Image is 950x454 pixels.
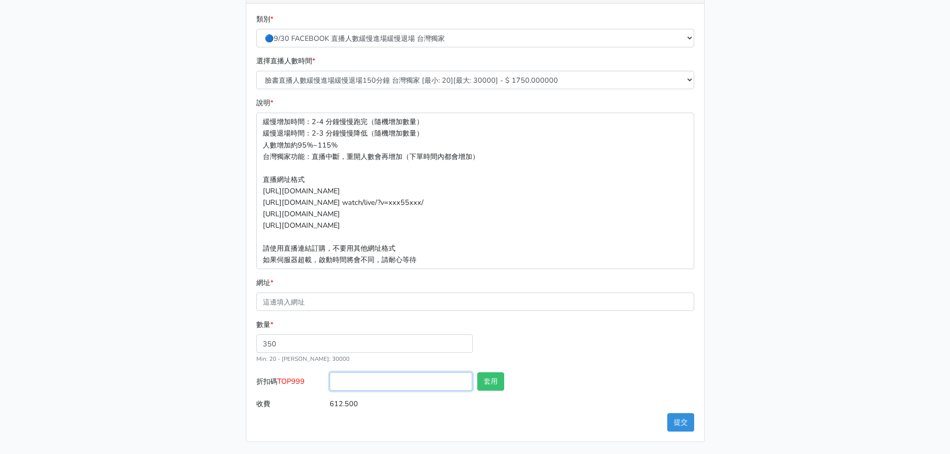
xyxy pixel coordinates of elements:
input: 這邊填入網址 [256,293,694,311]
p: 緩慢增加時間：2-4 分鐘慢慢跑完（隨機增加數量） 緩慢退場時間：2-3 分鐘慢慢降低（隨機增加數量） 人數增加約95%~115% 台灣獨家功能：直播中斷，重開人數會再增加（下單時間內都會增加）... [256,113,694,269]
label: 收費 [254,395,328,413]
button: 提交 [667,413,694,432]
small: Min: 20 - [PERSON_NAME]: 30000 [256,355,350,363]
label: 類別 [256,13,273,25]
span: TOP999 [277,376,305,386]
label: 折扣碼 [254,372,328,395]
button: 套用 [477,372,504,391]
label: 數量 [256,319,273,330]
label: 說明 [256,97,273,109]
label: 選擇直播人數時間 [256,55,315,67]
label: 網址 [256,277,273,289]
